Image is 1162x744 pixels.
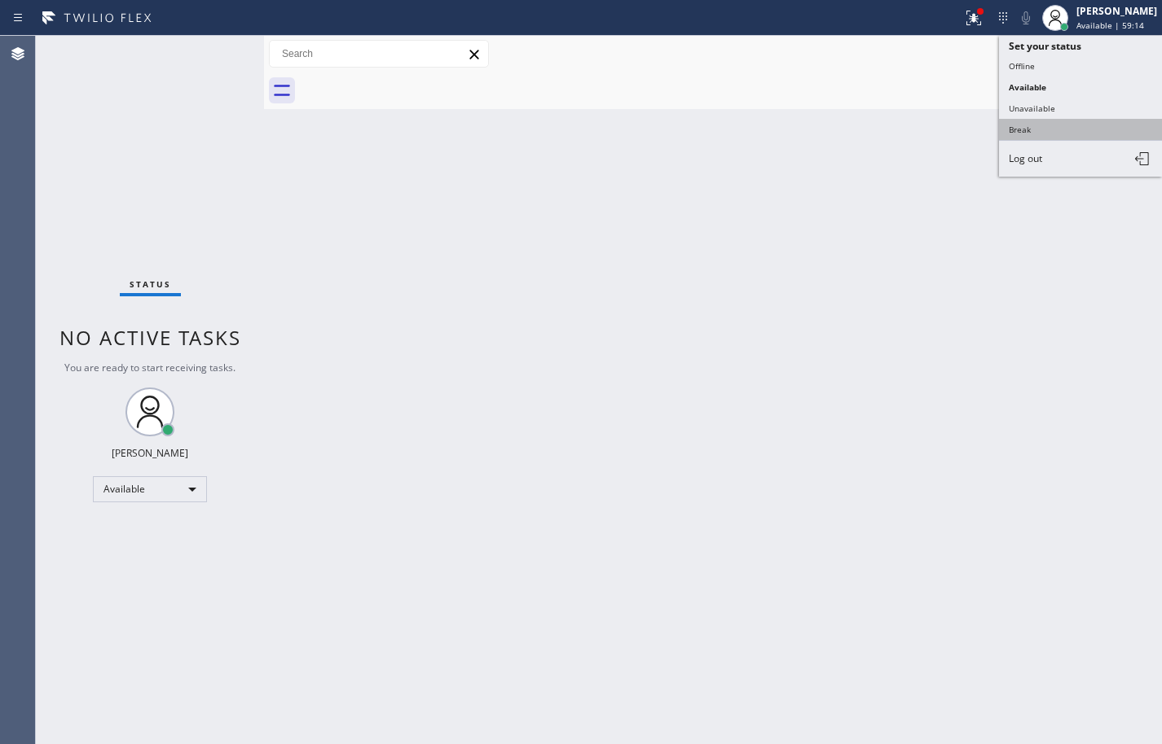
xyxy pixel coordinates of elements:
span: Status [130,278,171,290]
div: [PERSON_NAME] [112,446,188,460]
button: Mute [1015,7,1037,29]
span: Available | 59:14 [1076,20,1144,31]
span: You are ready to start receiving tasks. [64,361,235,374]
span: No active tasks [59,324,241,351]
input: Search [270,41,488,67]
div: Available [93,476,207,502]
div: [PERSON_NAME] [1076,4,1157,18]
